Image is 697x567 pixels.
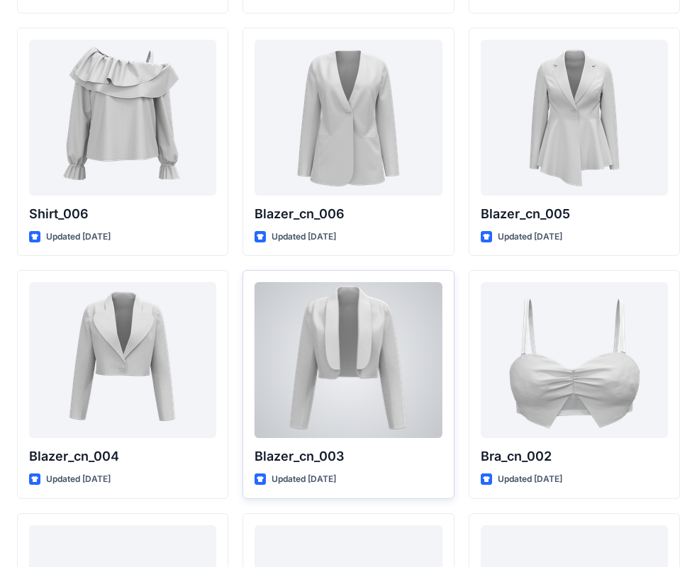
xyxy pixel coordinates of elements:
p: Bra_cn_002 [481,447,668,466]
p: Blazer_cn_004 [29,447,216,466]
a: Blazer_cn_004 [29,282,216,438]
a: Blazer_cn_006 [255,40,442,196]
p: Blazer_cn_006 [255,204,442,224]
a: Blazer_cn_005 [481,40,668,196]
a: Bra_cn_002 [481,282,668,438]
p: Updated [DATE] [498,472,562,487]
p: Updated [DATE] [272,472,336,487]
p: Blazer_cn_005 [481,204,668,224]
a: Blazer_cn_003 [255,282,442,438]
p: Blazer_cn_003 [255,447,442,466]
p: Updated [DATE] [46,472,111,487]
p: Updated [DATE] [272,230,336,245]
a: Shirt_006 [29,40,216,196]
p: Updated [DATE] [498,230,562,245]
p: Shirt_006 [29,204,216,224]
p: Updated [DATE] [46,230,111,245]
